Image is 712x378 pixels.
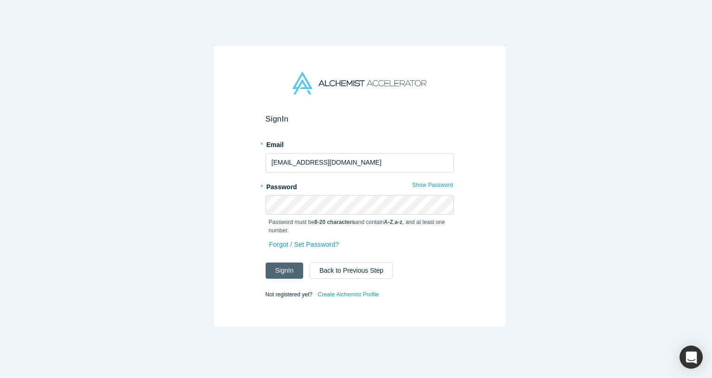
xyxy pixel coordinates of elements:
strong: A-Z [384,219,393,225]
strong: 8-20 characters [314,219,355,225]
h2: Sign In [266,114,454,124]
label: Password [266,179,454,192]
a: Forgot / Set Password? [269,237,340,253]
button: SignIn [266,263,304,279]
a: Create Alchemist Profile [317,288,379,301]
p: Password must be and contain , , and at least one number. [269,218,451,235]
span: Not registered yet? [266,291,312,297]
label: Email [266,137,454,150]
img: Alchemist Accelerator Logo [292,72,426,95]
button: Back to Previous Step [310,263,393,279]
strong: a-z [394,219,402,225]
button: Show Password [412,179,453,191]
